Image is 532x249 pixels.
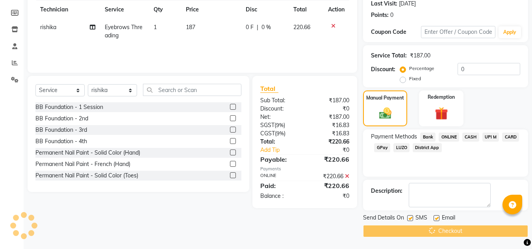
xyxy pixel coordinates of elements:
[260,85,278,93] span: Total
[181,1,241,18] th: Price
[462,133,479,142] span: CASH
[254,121,305,129] div: ( )
[260,166,349,172] div: Payments
[261,23,271,31] span: 0 %
[371,11,389,19] div: Points:
[186,24,195,31] span: 187
[254,172,305,181] div: ONLINE
[413,143,442,152] span: District App
[254,146,313,154] a: Add Tip
[393,143,410,152] span: LUZO
[35,1,100,18] th: Technician
[323,1,349,18] th: Action
[390,11,393,19] div: 0
[371,28,421,36] div: Coupon Code
[371,133,417,141] span: Payment Methods
[149,1,181,18] th: Qty
[260,122,274,129] span: SGST
[143,84,241,96] input: Search or Scan
[305,105,355,113] div: ₹0
[35,172,138,180] div: Permanent Nail Paint - Solid Color (Toes)
[305,113,355,121] div: ₹187.00
[254,96,305,105] div: Sub Total:
[40,24,56,31] span: rishika
[35,160,130,168] div: Permanent Nail Paint - French (Hand)
[313,146,356,154] div: ₹0
[289,1,324,18] th: Total
[305,181,355,190] div: ₹220.66
[100,1,149,18] th: Service
[254,129,305,138] div: ( )
[499,26,521,38] button: Apply
[428,94,455,101] label: Redemption
[439,133,459,142] span: ONLINE
[254,113,305,121] div: Net:
[35,114,88,123] div: BB Foundation - 2nd
[35,103,103,111] div: BB Foundation - 1 Session
[254,181,305,190] div: Paid:
[254,192,305,200] div: Balance :
[410,52,430,60] div: ₹187.00
[374,143,390,152] span: GPay
[35,149,140,157] div: Permanent Nail Paint - Solid Color (Hand)
[409,65,434,72] label: Percentage
[305,96,355,105] div: ₹187.00
[442,214,455,223] span: Email
[375,106,395,120] img: _cash.svg
[371,65,395,74] div: Discount:
[482,133,499,142] span: UPI M
[305,172,355,181] div: ₹220.66
[305,155,355,164] div: ₹220.66
[305,138,355,146] div: ₹220.66
[305,121,355,129] div: ₹16.83
[154,24,157,31] span: 1
[105,24,143,39] span: Eyebrows Threading
[276,122,284,128] span: 9%
[254,138,305,146] div: Total:
[254,155,305,164] div: Payable:
[246,23,254,31] span: 0 F
[276,130,284,136] span: 9%
[305,129,355,138] div: ₹16.83
[254,105,305,113] div: Discount:
[241,1,289,18] th: Disc
[371,187,402,195] div: Description:
[421,26,495,38] input: Enter Offer / Coupon Code
[363,214,404,223] span: Send Details On
[293,24,310,31] span: 220.66
[420,133,436,142] span: Bank
[415,214,427,223] span: SMS
[305,192,355,200] div: ₹0
[260,130,275,137] span: CGST
[35,126,87,134] div: BB Foundation - 3rd
[257,23,258,31] span: |
[35,137,87,146] div: BB Foundation - 4th
[431,105,452,122] img: _gift.svg
[371,52,407,60] div: Service Total:
[409,75,421,82] label: Fixed
[502,133,519,142] span: CARD
[366,94,404,101] label: Manual Payment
